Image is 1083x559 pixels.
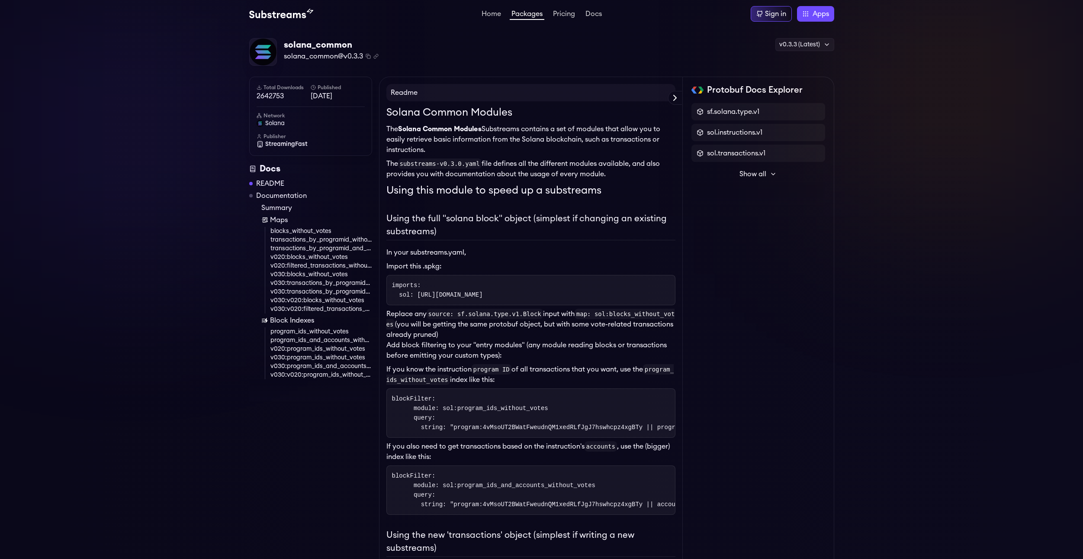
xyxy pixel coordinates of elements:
[270,327,372,336] a: program_ids_without_votes
[270,305,372,313] a: v030:v020:filtered_transactions_without_votes
[691,87,704,94] img: Protobuf
[265,119,285,128] span: solana
[249,163,372,175] div: Docs
[386,340,675,361] p: Add block filtering to your "entry modules" (any module reading blocks or transactions before emi...
[775,38,834,51] div: v0.3.3 (Latest)
[257,133,365,140] h6: Publisher
[249,9,313,19] img: Substream's logo
[257,112,365,119] h6: Network
[270,279,372,288] a: v030:transactions_by_programid_without_votes
[270,244,372,253] a: transactions_by_programid_and_account_without_votes
[739,169,766,179] span: Show all
[386,105,675,120] h1: Solana Common Modules
[386,124,675,155] p: The Substreams contains a set of modules that allow you to easily retrieve basic information from...
[386,158,675,179] p: The file defines all the different modules available, and also provides you with documentation ab...
[270,362,372,371] a: v030:program_ids_and_accounts_without_votes
[284,51,363,61] span: solana_common@v0.3.3
[270,371,372,379] a: v030:v020:program_ids_without_votes
[707,127,762,138] span: sol.instructions.v1
[270,227,372,236] a: blocks_without_votes
[256,191,307,201] a: Documentation
[366,54,371,59] button: Copy package name and version
[261,203,372,213] a: Summary
[751,6,792,22] a: Sign in
[386,247,675,258] p: In your substreams.yaml,
[551,10,577,19] a: Pricing
[311,91,365,101] span: [DATE]
[386,441,675,462] p: If you also need to get transactions based on the instruction's , use the (bigger) index like this:
[427,309,543,319] code: source: sf.solana.type.v1.Block
[265,140,308,149] span: StreamingFast
[386,84,675,101] h4: Readme
[707,148,765,158] span: sol.transactions.v1
[386,183,675,198] h1: Using this module to speed up a substreams
[257,140,365,149] a: StreamingFast
[261,215,372,225] a: Maps
[398,126,482,132] strong: Solana Common Modules
[480,10,503,19] a: Home
[386,212,675,240] h2: Using the full "solana block" object (simplest if changing an existing substreams)
[261,315,372,326] a: Block Indexes
[257,91,311,101] span: 2642753
[765,9,786,19] div: Sign in
[261,317,268,324] img: Block Index icon
[284,39,379,51] div: solana_common
[707,107,759,117] span: sf.solana.type.v1
[392,282,483,298] code: imports: sol: [URL][DOMAIN_NAME]
[270,253,372,262] a: v020:blocks_without_votes
[510,10,544,20] a: Packages
[270,336,372,345] a: program_ids_and_accounts_without_votes
[270,353,372,362] a: v030:program_ids_without_votes
[584,10,604,19] a: Docs
[270,262,372,270] a: v020:filtered_transactions_without_votes
[250,39,276,65] img: Package Logo
[472,364,511,375] code: program ID
[270,288,372,296] a: v030:transactions_by_programid_and_account_without_votes
[813,9,829,19] span: Apps
[257,84,311,91] h6: Total Downloads
[270,236,372,244] a: transactions_by_programid_without_votes
[373,54,379,59] button: Copy .spkg link to clipboard
[707,84,803,96] h2: Protobuf Docs Explorer
[270,296,372,305] a: v030:v020:blocks_without_votes
[386,261,675,271] li: Import this .spkg:
[261,216,268,223] img: Map icon
[691,165,825,183] button: Show all
[386,309,675,340] p: Replace any input with (you will be getting the same protobuf object, but with some vote-related ...
[257,119,365,128] a: solana
[585,441,617,452] code: accounts
[386,364,674,385] code: program_ids_without_votes
[270,270,372,279] a: v030:blocks_without_votes
[311,84,365,91] h6: Published
[386,309,675,330] code: map: sol:blocks_without_votes
[256,178,284,189] a: README
[257,120,264,127] img: solana
[398,158,482,169] code: substreams-v0.3.0.yaml
[386,529,675,557] h2: Using the new 'transactions' object (simplest if writing a new substreams)
[270,345,372,353] a: v020:program_ids_without_votes
[386,364,675,385] p: If you know the instruction of all transactions that you want, use the index like this:
[392,395,850,431] code: blockFilter: module: sol:program_ids_without_votes query: string: "program:4vMsoUT2BWatFweudnQM1x...
[392,472,850,508] code: blockFilter: module: sol:program_ids_and_accounts_without_votes query: string: "program:4vMsoUT2B...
